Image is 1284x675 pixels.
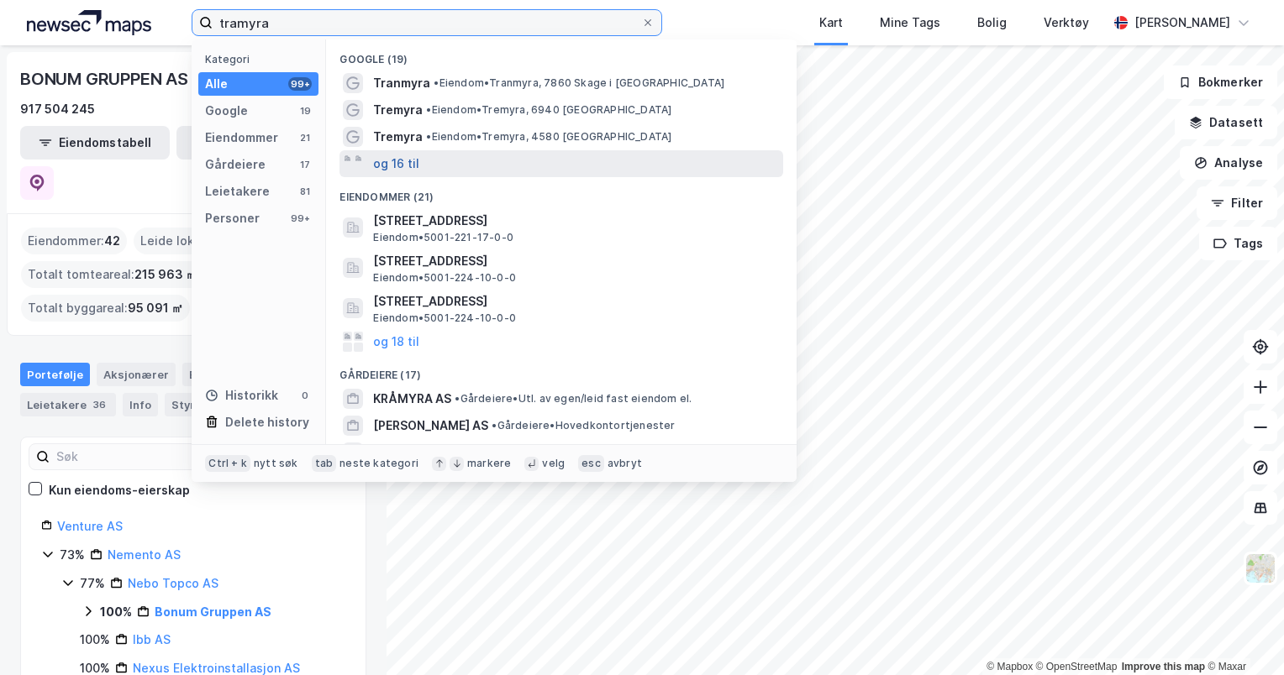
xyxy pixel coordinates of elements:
span: • [426,103,431,116]
div: nytt søk [254,457,298,470]
span: • [426,130,431,143]
button: Eiendomstabell [20,126,170,160]
div: 19 [298,104,312,118]
button: Tags [1199,227,1277,260]
div: 100% [80,630,110,650]
div: Eiendommer [205,128,278,148]
span: Eiendom • 5001-224-10-0-0 [373,311,516,325]
span: KRÅMYRA AS [373,389,451,409]
div: Leide lokasjoner : [134,228,253,254]
span: [PERSON_NAME] AS [373,416,488,436]
div: 917 504 245 [20,99,95,119]
div: avbryt [608,457,642,470]
a: Nexus Elektroinstallasjon AS [133,661,300,675]
span: Gårdeiere • Hovedkontortjenester [492,419,675,432]
div: 77% [80,573,105,594]
span: Eiendom • Tremyra, 4580 [GEOGRAPHIC_DATA] [426,130,671,144]
div: [PERSON_NAME] [1134,13,1230,33]
div: 73% [60,545,85,565]
a: Ibb AS [133,632,171,646]
div: Leietakere [205,181,270,201]
button: Bokmerker [1164,65,1277,99]
span: Tranmyra [373,73,430,93]
span: 42 [104,231,120,251]
iframe: Chat Widget [1200,594,1284,675]
div: Portefølje [20,363,90,386]
div: Verktøy [1044,13,1089,33]
div: Eiendommer (21) [326,177,797,207]
div: Kart [819,13,843,33]
span: • [492,419,497,432]
div: neste kategori [339,457,418,470]
span: Eiendom • Tremyra, 6940 [GEOGRAPHIC_DATA] [426,103,671,117]
div: Gårdeiere (17) [326,355,797,385]
div: Aksjonærer [97,363,176,386]
div: Google [205,101,248,121]
a: Nemento AS [108,547,181,562]
a: Mapbox [987,661,1033,672]
button: Datasett [1175,106,1277,139]
div: Gårdeiere [205,154,266,175]
button: Leietakertabell [176,126,326,160]
span: Tremyra [373,127,423,147]
span: [STREET_ADDRESS] [373,251,776,271]
img: Z [1245,552,1276,584]
div: 99+ [288,212,312,225]
span: Gårdeiere • Utl. av egen/leid fast eiendom el. [455,392,692,406]
div: esc [578,455,604,472]
div: Leietakere [20,393,116,416]
div: Alle [205,74,228,94]
input: Søk [50,444,234,469]
div: 99+ [288,77,312,91]
span: Tremyra [373,100,423,120]
a: Bonum Gruppen AS [155,604,271,619]
button: og 18 til [373,332,419,352]
div: Kontrollprogram for chat [1200,594,1284,675]
input: Søk på adresse, matrikkel, gårdeiere, leietakere eller personer [213,10,641,35]
span: • [455,392,460,405]
div: Delete history [225,412,309,432]
div: velg [542,457,565,470]
span: Eiendom • Tranmyra, 7860 Skage i [GEOGRAPHIC_DATA] [434,76,724,90]
span: [STREET_ADDRESS] [373,211,776,231]
span: [STREET_ADDRESS] [373,291,776,311]
div: Google (19) [326,39,797,70]
div: 17 [298,158,312,171]
a: Improve this map [1122,661,1205,672]
button: Filter [1197,186,1277,220]
span: Eiendom • 5001-224-10-0-0 [373,271,516,285]
div: Totalt byggareal : [21,295,190,322]
div: Eiendommer : [21,228,127,254]
div: Styret [165,393,234,416]
a: Venture AS [57,519,123,533]
div: markere [467,457,511,470]
span: Eiendom • 5001-221-17-0-0 [373,231,513,244]
img: logo.a4113a55bc3d86da70a041830d287a7e.svg [27,10,151,35]
div: Info [123,393,158,416]
div: Ctrl + k [205,455,250,472]
span: 95 091 ㎡ [128,298,183,318]
span: TORVMYRÅ AS [373,442,461,463]
div: Mine Tags [880,13,940,33]
a: OpenStreetMap [1036,661,1118,672]
button: Analyse [1180,146,1277,180]
div: Bolig [977,13,1007,33]
div: Eiendommer [182,363,288,386]
div: BONUM GRUPPEN AS [20,65,192,92]
div: tab [312,455,337,472]
div: Kategori [205,53,318,65]
button: og 16 til [373,154,419,174]
div: Personer [205,208,260,228]
div: Historikk [205,385,278,406]
span: 215 963 ㎡ [134,264,197,285]
div: 0 [298,389,312,402]
div: Totalt tomteareal : [21,261,204,288]
span: • [434,76,439,89]
div: 81 [298,185,312,198]
div: Kun eiendoms-eierskap [49,480,190,500]
div: 100% [100,602,132,622]
a: Nebo Topco AS [128,576,218,590]
div: 36 [90,396,109,413]
div: 21 [298,131,312,144]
